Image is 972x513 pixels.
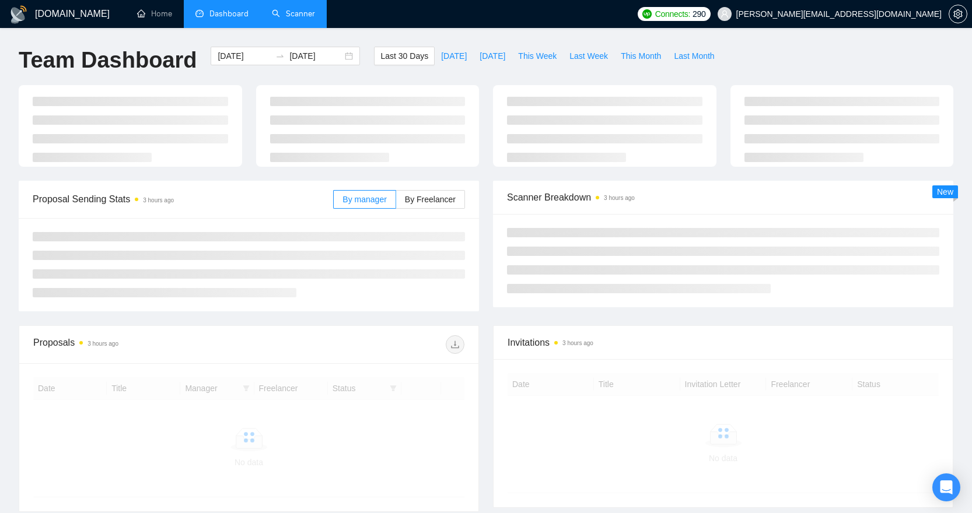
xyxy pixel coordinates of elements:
[949,5,967,23] button: setting
[674,50,714,62] span: Last Month
[33,192,333,206] span: Proposal Sending Stats
[508,335,939,350] span: Invitations
[562,340,593,346] time: 3 hours ago
[143,197,174,203] time: 3 hours ago
[949,9,967,19] a: setting
[275,51,285,61] span: to
[342,195,386,204] span: By manager
[569,50,608,62] span: Last Week
[507,190,939,205] span: Scanner Breakdown
[604,195,635,201] time: 3 hours ago
[9,5,28,24] img: logo
[275,51,285,61] span: swap-right
[518,50,557,62] span: This Week
[621,50,661,62] span: This Month
[667,47,721,65] button: Last Month
[512,47,563,65] button: This Week
[289,50,342,62] input: End date
[272,9,315,19] a: searchScanner
[405,195,456,204] span: By Freelancer
[473,47,512,65] button: [DATE]
[209,9,249,19] span: Dashboard
[932,473,960,501] div: Open Intercom Messenger
[721,10,729,18] span: user
[137,9,172,19] a: homeHome
[655,8,690,20] span: Connects:
[480,50,505,62] span: [DATE]
[374,47,435,65] button: Last 30 Days
[937,187,953,196] span: New
[435,47,473,65] button: [DATE]
[195,9,204,17] span: dashboard
[33,335,249,354] div: Proposals
[642,9,652,19] img: upwork-logo.png
[614,47,667,65] button: This Month
[693,8,705,20] span: 290
[88,340,118,347] time: 3 hours ago
[441,50,467,62] span: [DATE]
[380,50,428,62] span: Last 30 Days
[19,47,197,74] h1: Team Dashboard
[218,50,271,62] input: Start date
[563,47,614,65] button: Last Week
